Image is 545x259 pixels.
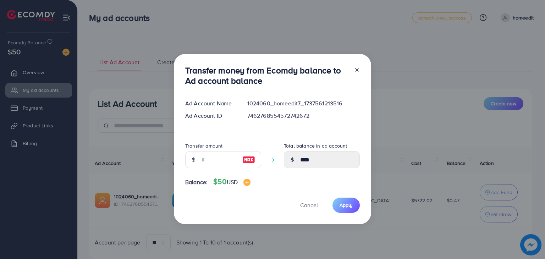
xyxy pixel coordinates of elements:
div: Ad Account ID [180,112,242,120]
div: 1024060_homeedit7_1737561213516 [242,99,365,108]
span: USD [227,178,238,186]
label: Transfer amount [185,142,222,149]
h3: Transfer money from Ecomdy balance to Ad account balance [185,65,348,86]
span: Balance: [185,178,208,186]
div: 7462768554572742672 [242,112,365,120]
div: Ad Account Name [180,99,242,108]
label: Total balance in ad account [284,142,347,149]
span: Apply [340,202,353,209]
button: Cancel [291,198,327,213]
img: image [243,179,251,186]
img: image [242,155,255,164]
h4: $50 [213,177,251,186]
span: Cancel [300,201,318,209]
button: Apply [332,198,360,213]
